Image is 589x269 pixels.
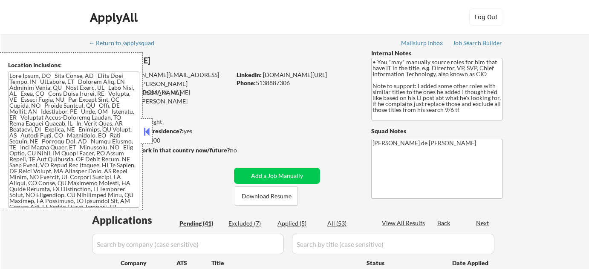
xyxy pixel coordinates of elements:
[437,219,451,227] div: Back
[237,79,256,86] strong: Phone:
[371,127,502,135] div: Squad Notes
[90,146,231,154] strong: Will need Visa to work in that country now/future?:
[292,234,494,254] input: Search by title (case sensitive)
[327,219,370,228] div: All (53)
[90,10,140,25] div: ApplyAll
[237,71,262,78] strong: LinkedIn:
[277,219,320,228] div: Applied (5)
[234,168,320,184] button: Add a Job Manually
[92,215,176,225] div: Applications
[89,117,231,126] div: 0 sent / 100 bought
[92,234,284,254] input: Search by company (case sensitive)
[401,40,444,46] div: Mailslurp Inbox
[263,71,327,78] a: [DOMAIN_NAME][URL]
[469,9,503,26] button: Log Out
[176,259,211,267] div: ATS
[90,89,231,114] div: [PERSON_NAME][EMAIL_ADDRESS][PERSON_NAME][DOMAIN_NAME]
[8,61,139,69] div: Location Inclusions:
[228,219,271,228] div: Excluded (7)
[89,40,162,46] div: ← Return to /applysquad
[235,186,298,206] button: Download Resume
[401,40,444,48] a: Mailslurp Inbox
[230,146,254,155] div: no
[89,136,231,145] div: $225,000
[211,259,358,267] div: Title
[179,219,222,228] div: Pending (41)
[237,79,357,87] div: 5138887306
[89,127,228,135] div: yes
[90,80,231,96] div: [PERSON_NAME][EMAIL_ADDRESS][DOMAIN_NAME]
[90,55,265,66] div: [PERSON_NAME]
[453,40,502,46] div: Job Search Builder
[476,219,490,227] div: Next
[371,49,502,57] div: Internal Notes
[453,40,502,48] a: Job Search Builder
[382,219,427,227] div: View All Results
[121,259,176,267] div: Company
[90,71,231,87] div: [PERSON_NAME][EMAIL_ADDRESS][DOMAIN_NAME]
[452,259,490,267] div: Date Applied
[89,40,162,48] a: ← Return to /applysquad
